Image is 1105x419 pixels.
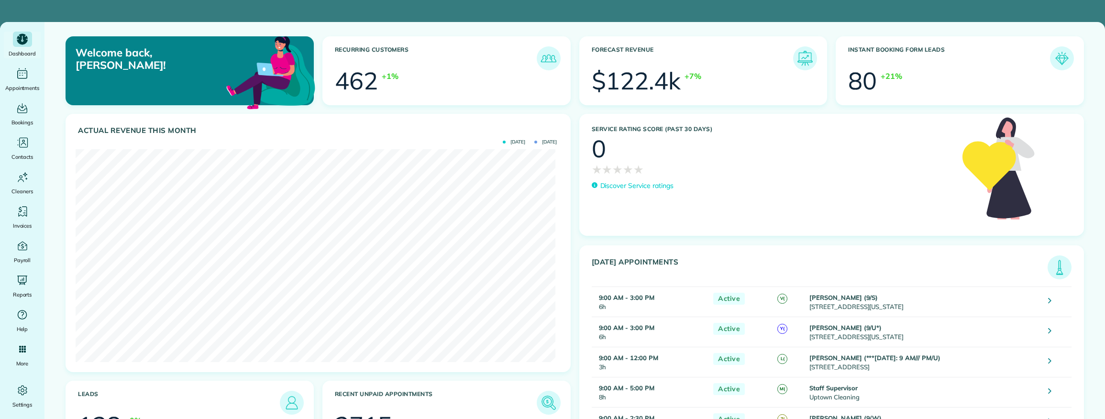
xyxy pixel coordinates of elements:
strong: Staff Supervisor [809,384,857,392]
div: $122.4k [592,69,681,93]
span: ★ [592,161,602,178]
span: Bookings [11,118,33,127]
span: Cleaners [11,187,33,196]
a: Bookings [4,100,41,127]
h3: Recurring Customers [335,46,537,70]
span: [DATE] [503,140,525,144]
a: Payroll [4,238,41,265]
span: Help [17,324,28,334]
span: Active [713,323,745,335]
div: 80 [848,69,877,93]
strong: 9:00 AM - 3:00 PM [599,324,654,331]
a: Help [4,307,41,334]
p: Discover Service ratings [600,181,674,191]
img: dashboard_welcome-42a62b7d889689a78055ac9021e634bf52bae3f8056760290aed330b23ab8690.png [224,25,317,118]
td: Uptown Cleaning [807,377,1041,407]
span: Payroll [14,255,31,265]
h3: Recent unpaid appointments [335,391,537,415]
span: Settings [12,400,33,409]
h3: Forecast Revenue [592,46,794,70]
span: Dashboard [9,49,36,58]
td: 3h [592,347,709,377]
td: [STREET_ADDRESS][US_STATE] [807,287,1041,317]
span: More [16,359,28,368]
h3: Service Rating score (past 30 days) [592,126,953,132]
a: Dashboard [4,32,41,58]
span: ★ [633,161,644,178]
a: Settings [4,383,41,409]
span: V( [777,294,787,304]
span: Y( [777,324,787,334]
span: Contacts [11,152,33,162]
h3: Actual Revenue this month [78,126,561,135]
div: 0 [592,137,606,161]
strong: [PERSON_NAME] (***[DATE]: 9 AM/// PM/U) [809,354,940,362]
span: Active [713,353,745,365]
div: 462 [335,69,378,93]
h3: Leads [78,391,280,415]
td: 8h [592,377,709,407]
strong: [PERSON_NAME] (9/U*) [809,324,882,331]
img: icon_unpaid_appointments-47b8ce3997adf2238b356f14209ab4cced10bd1f174958f3ca8f1d0dd7fffeee.png [539,393,558,412]
img: icon_todays_appointments-901f7ab196bb0bea1936b74009e4eb5ffbc2d2711fa7634e0d609ed5ef32b18b.png [1050,258,1069,277]
span: ★ [612,161,623,178]
span: ★ [623,161,633,178]
h3: Instant Booking Form Leads [848,46,1050,70]
img: icon_leads-1bed01f49abd5b7fead27621c3d59655bb73ed531f8eeb49469d10e621d6b896.png [282,393,301,412]
a: Contacts [4,135,41,162]
span: Active [713,293,745,305]
span: L( [777,354,787,364]
a: Invoices [4,204,41,231]
img: icon_form_leads-04211a6a04a5b2264e4ee56bc0799ec3eb69b7e499cbb523a139df1d13a81ae0.png [1052,49,1072,68]
span: [DATE] [534,140,557,144]
span: Active [713,383,745,395]
span: ★ [602,161,612,178]
span: Appointments [5,83,40,93]
img: icon_forecast_revenue-8c13a41c7ed35a8dcfafea3cbb826a0462acb37728057bba2d056411b612bbbe.png [796,49,815,68]
td: [STREET_ADDRESS][US_STATE] [807,317,1041,347]
a: Discover Service ratings [592,181,674,191]
strong: [PERSON_NAME] (9/S) [809,294,878,301]
span: Invoices [13,221,32,231]
strong: 9:00 AM - 3:00 PM [599,294,654,301]
a: Cleaners [4,169,41,196]
td: [STREET_ADDRESS] [807,347,1041,377]
a: Appointments [4,66,41,93]
img: icon_recurring_customers-cf858462ba22bcd05b5a5880d41d6543d210077de5bb9ebc9590e49fd87d84ed.png [539,49,558,68]
div: +1% [382,70,398,82]
p: Welcome back, [PERSON_NAME]! [76,46,235,72]
div: +7% [685,70,701,82]
strong: 9:00 AM - 5:00 PM [599,384,654,392]
td: 6h [592,317,709,347]
td: 6h [592,287,709,317]
span: M( [777,384,787,394]
div: +21% [881,70,902,82]
strong: 9:00 AM - 12:00 PM [599,354,658,362]
span: Reports [13,290,32,299]
h3: [DATE] Appointments [592,258,1048,279]
a: Reports [4,273,41,299]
